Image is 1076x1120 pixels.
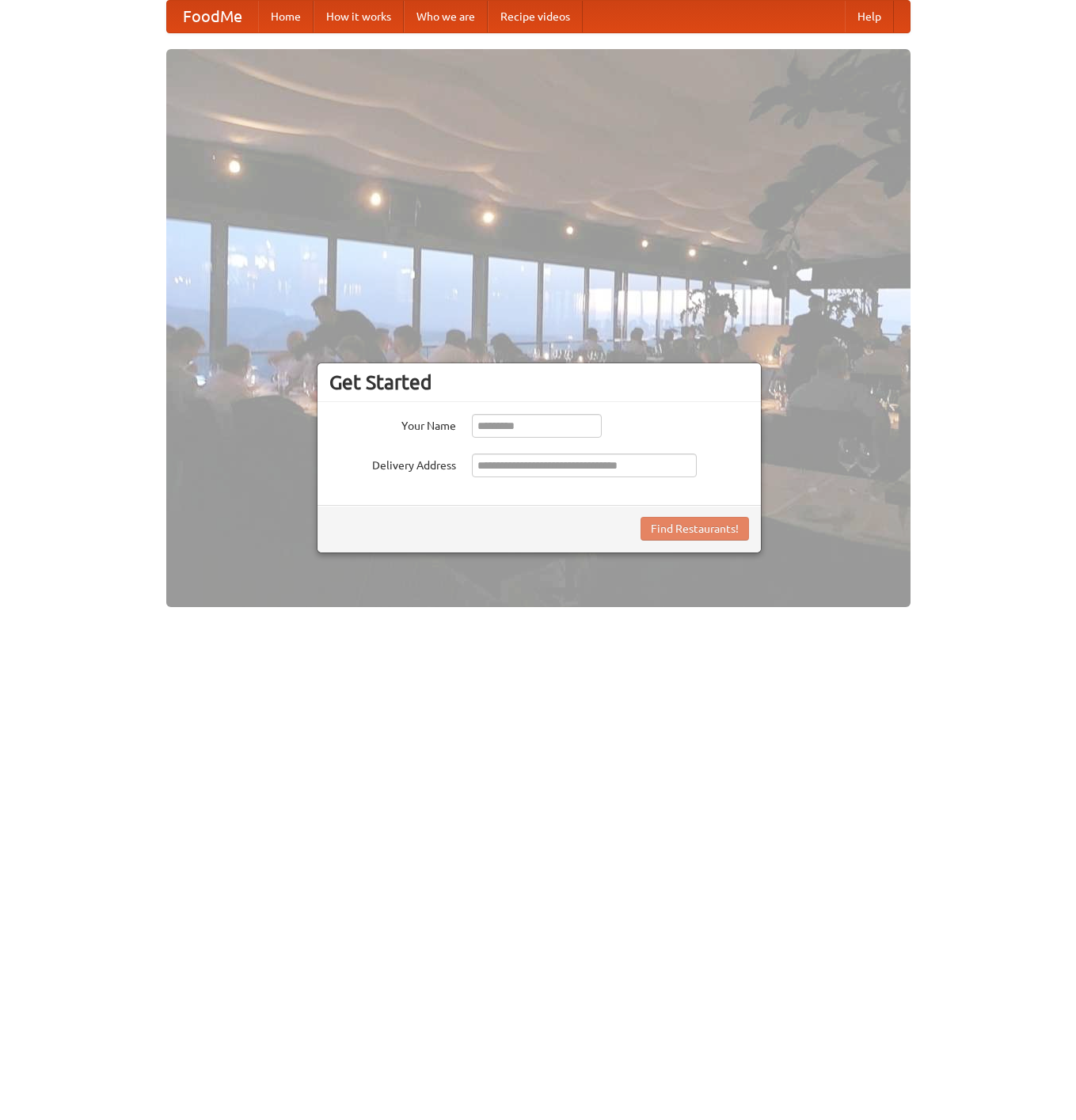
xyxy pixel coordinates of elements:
[404,1,488,32] a: Who we are
[641,517,749,541] button: Find Restaurants!
[845,1,894,32] a: Help
[167,1,258,32] a: FoodMe
[329,414,456,434] label: Your Name
[329,454,456,473] label: Delivery Address
[314,1,404,32] a: How it works
[329,370,749,394] h3: Get Started
[258,1,314,32] a: Home
[488,1,583,32] a: Recipe videos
